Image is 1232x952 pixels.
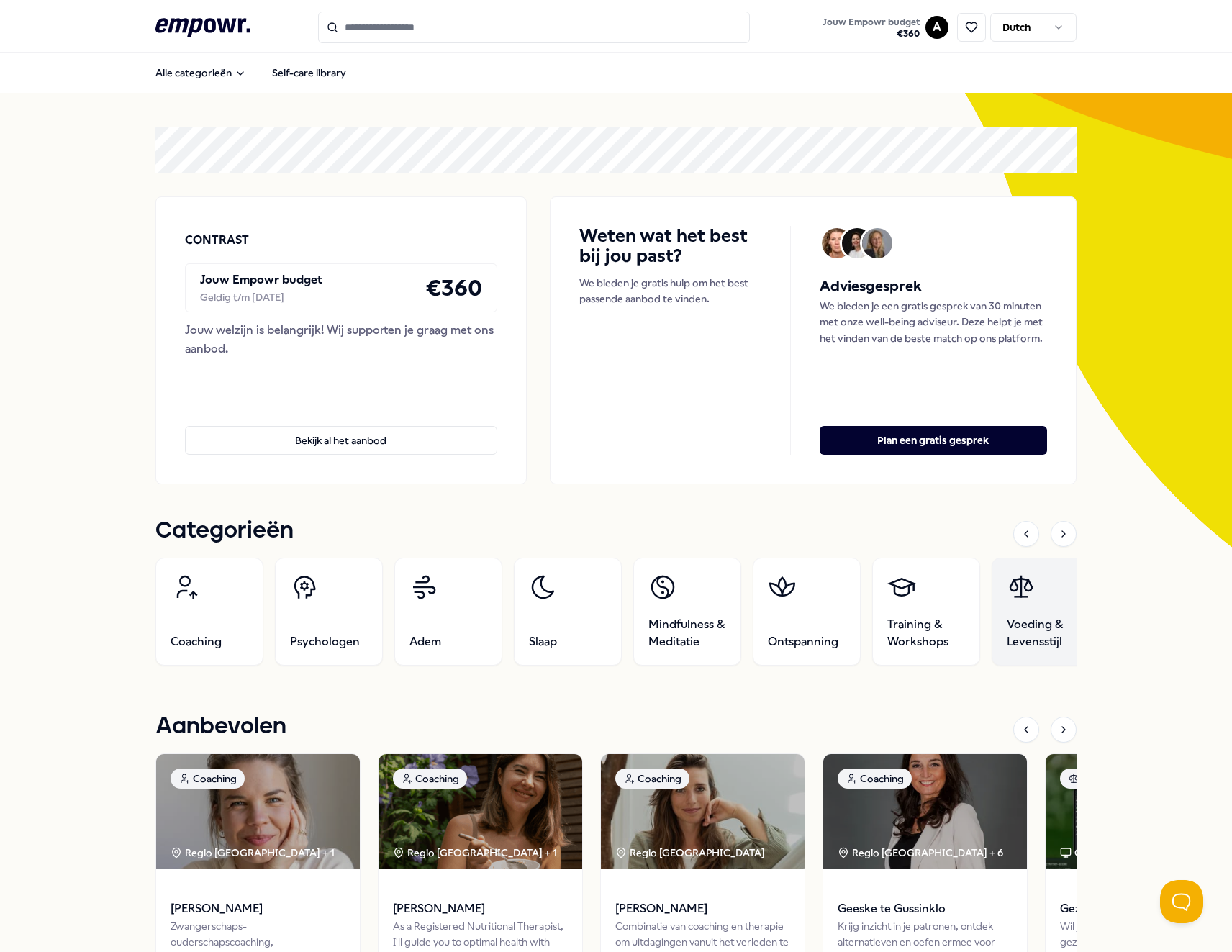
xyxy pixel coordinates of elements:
[185,321,497,358] div: Jouw welzijn is belangrijk! Wij supporten je graag met ons aanbod.
[514,558,622,666] a: Slaap
[822,228,852,258] img: Avatar
[615,899,790,918] span: [PERSON_NAME]
[1160,880,1203,923] iframe: Help Scout Beacon - Open
[601,754,805,869] img: package image
[200,289,322,305] div: Geldig t/m [DATE]
[862,228,892,258] img: Avatar
[820,426,1047,455] button: Plan een gratis gesprek
[185,403,497,455] a: Bekijk al het aanbod
[872,558,980,666] a: Training & Workshops
[185,426,497,455] button: Bekijk al het aanbod
[838,899,1013,918] span: Geeske te Gussinklo
[887,616,965,650] span: Training & Workshops
[171,769,245,789] div: Coaching
[1060,845,1105,861] div: Online
[156,754,360,869] img: package image
[290,633,360,650] span: Psychologen
[823,17,920,28] span: Jouw Empowr budget
[318,12,750,43] input: Search for products, categories or subcategories
[379,754,582,869] img: package image
[633,558,741,666] a: Mindfulness & Meditatie
[1007,616,1084,650] span: Voeding & Levensstijl
[200,271,322,289] p: Jouw Empowr budget
[275,558,383,666] a: Psychologen
[820,14,923,42] button: Jouw Empowr budget€360
[171,633,222,650] span: Coaching
[144,58,258,87] button: Alle categorieën
[579,275,761,307] p: We bieden je gratis hulp om het best passende aanbod te vinden.
[579,226,761,266] h4: Weten wat het best bij jou past?
[171,899,345,918] span: [PERSON_NAME]
[823,754,1027,869] img: package image
[648,616,726,650] span: Mindfulness & Meditatie
[529,633,557,650] span: Slaap
[393,899,568,918] span: [PERSON_NAME]
[992,558,1100,666] a: Voeding & Levensstijl
[925,16,948,39] button: A
[425,270,482,306] h4: € 360
[1060,769,1190,789] div: Voeding & Levensstijl
[615,845,767,861] div: Regio [GEOGRAPHIC_DATA]
[820,298,1047,346] p: We bieden je een gratis gesprek van 30 minuten met onze well-being adviseur. Deze helpt je met he...
[753,558,861,666] a: Ontspanning
[768,633,838,650] span: Ontspanning
[842,228,872,258] img: Avatar
[185,231,249,250] p: CONTRAST
[144,58,358,87] nav: Main
[155,513,294,549] h1: Categorieën
[838,769,912,789] div: Coaching
[838,845,1003,861] div: Regio [GEOGRAPHIC_DATA] + 6
[261,58,358,87] a: Self-care library
[820,275,1047,298] h5: Adviesgesprek
[394,558,502,666] a: Adem
[823,28,920,40] span: € 360
[171,845,335,861] div: Regio [GEOGRAPHIC_DATA] + 1
[393,845,557,861] div: Regio [GEOGRAPHIC_DATA] + 1
[409,633,441,650] span: Adem
[155,558,263,666] a: Coaching
[393,769,467,789] div: Coaching
[615,769,689,789] div: Coaching
[155,709,286,745] h1: Aanbevolen
[817,12,925,42] a: Jouw Empowr budget€360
